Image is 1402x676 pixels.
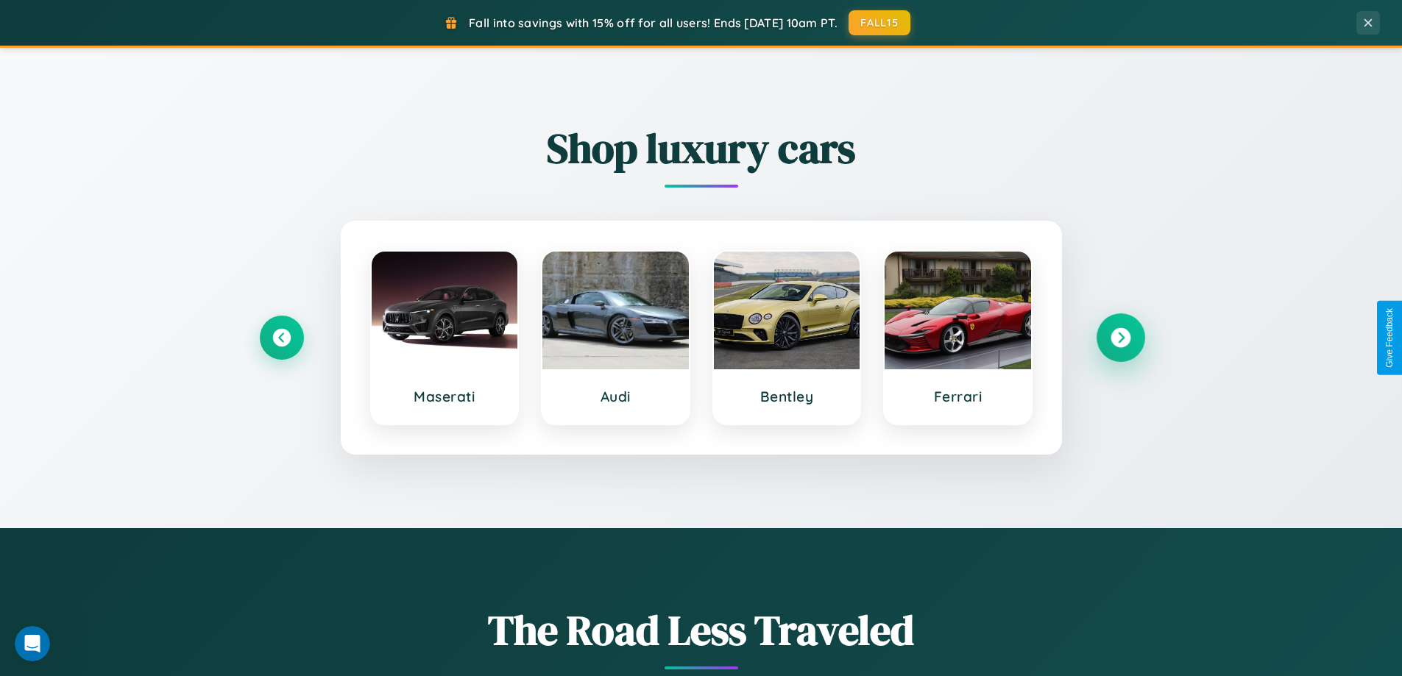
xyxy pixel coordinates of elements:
button: FALL15 [849,10,910,35]
h3: Ferrari [899,388,1016,405]
h3: Maserati [386,388,503,405]
h1: The Road Less Traveled [260,602,1143,658]
h2: Shop luxury cars [260,120,1143,177]
h3: Audi [557,388,674,405]
h3: Bentley [729,388,846,405]
div: Give Feedback [1384,308,1395,368]
span: Fall into savings with 15% off for all users! Ends [DATE] 10am PT. [469,15,838,30]
iframe: Intercom live chat [15,626,50,661]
